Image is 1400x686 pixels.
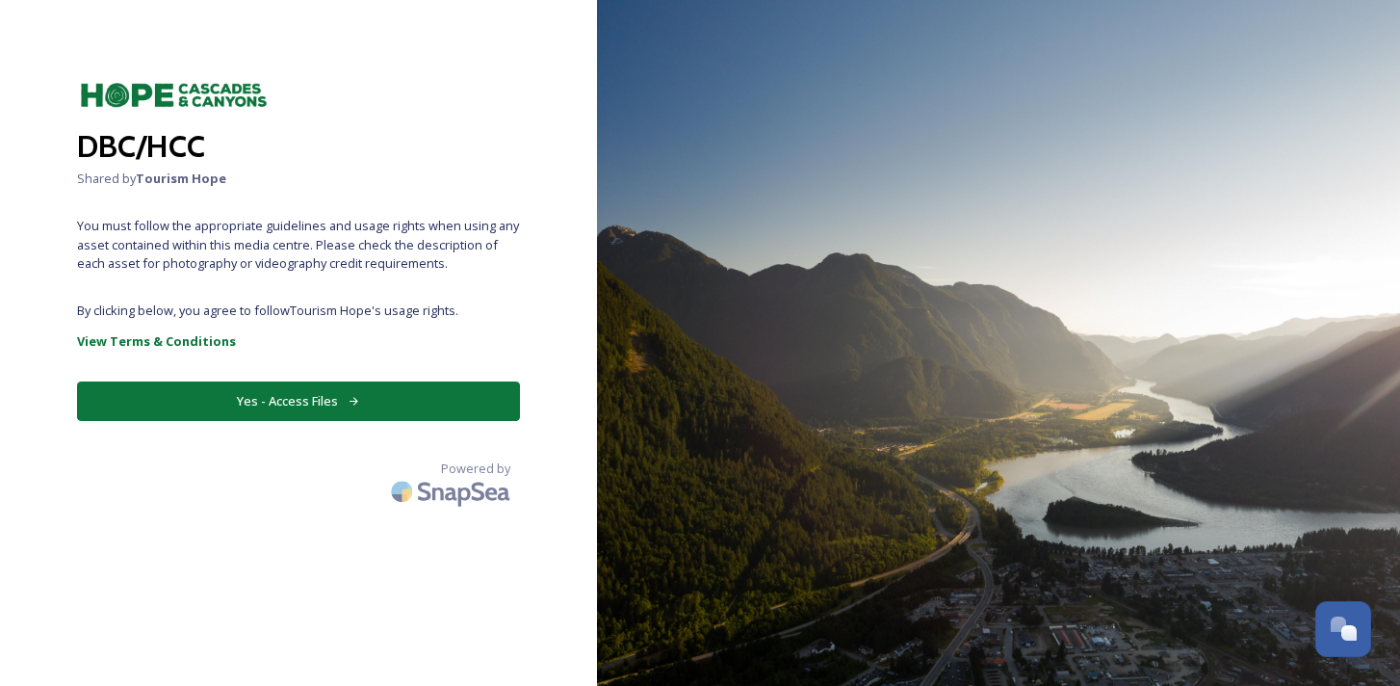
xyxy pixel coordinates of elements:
[77,332,236,350] strong: View Terms & Conditions
[136,170,226,187] strong: Tourism Hope
[77,382,520,421] button: Yes - Access Files
[385,469,520,514] img: SnapSea Logo
[1315,601,1371,657] button: Open Chat
[77,123,520,170] h2: DBC/HCC
[77,330,520,353] a: View Terms & Conditions
[441,460,510,478] span: Powered by
[77,302,520,320] span: By clicking below, you agree to follow Tourism Hope 's usage rights.
[77,77,270,114] img: HopeLogo-01-Green-scaled-e1677090895917.jpg
[77,217,520,273] span: You must follow the appropriate guidelines and usage rights when using any asset contained within...
[77,170,520,188] span: Shared by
